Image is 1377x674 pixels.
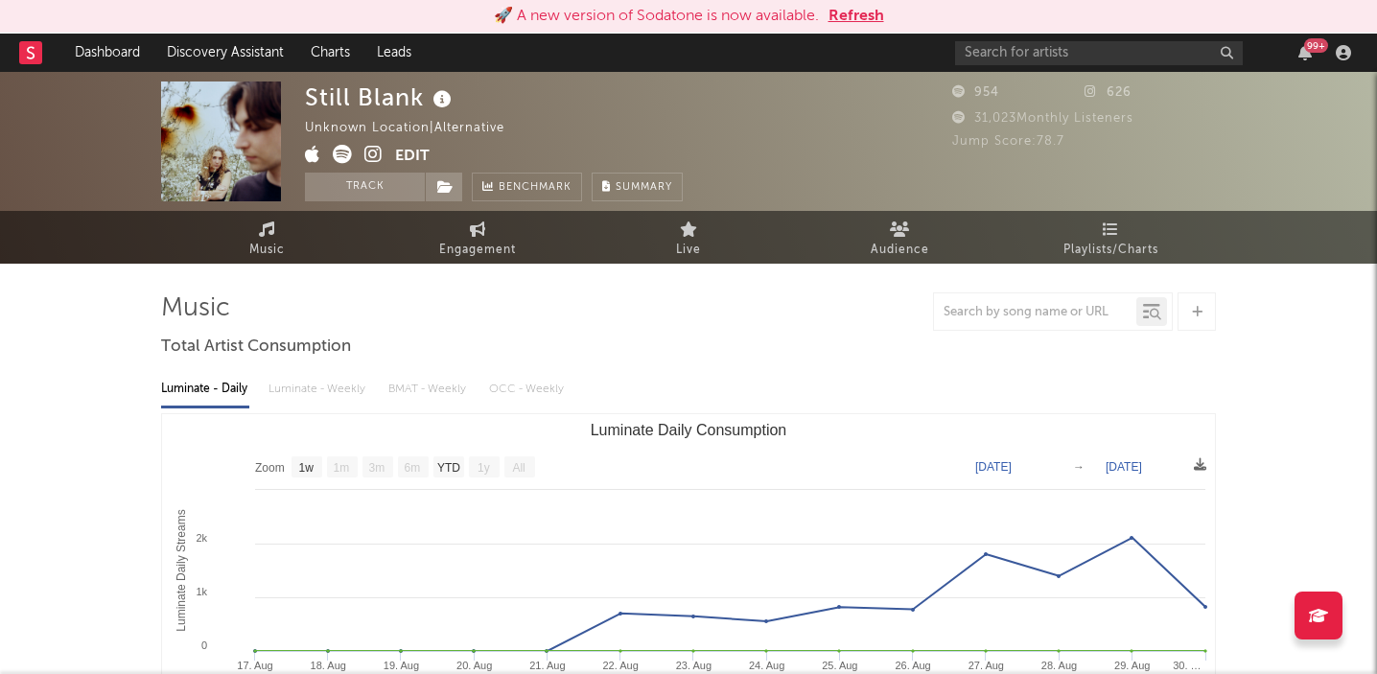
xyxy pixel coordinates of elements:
[591,422,787,438] text: Luminate Daily Consumption
[305,117,526,140] div: Unknown Location | Alternative
[952,86,999,99] span: 954
[439,239,516,262] span: Engagement
[363,34,425,72] a: Leads
[201,639,207,651] text: 0
[305,81,456,113] div: Still Blank
[934,305,1136,320] input: Search by song name or URL
[952,135,1064,148] span: Jump Score: 78.7
[456,660,492,671] text: 20. Aug
[1041,660,1077,671] text: 28. Aug
[395,145,430,169] button: Edit
[472,173,582,201] a: Benchmark
[529,660,565,671] text: 21. Aug
[478,461,490,475] text: 1y
[255,461,285,475] text: Zoom
[1073,460,1085,474] text: →
[249,239,285,262] span: Music
[1114,660,1150,671] text: 29. Aug
[676,239,701,262] span: Live
[153,34,297,72] a: Discovery Assistant
[334,461,350,475] text: 1m
[975,460,1012,474] text: [DATE]
[955,41,1243,65] input: Search for artists
[1298,45,1312,60] button: 99+
[384,660,419,671] text: 19. Aug
[369,461,385,475] text: 3m
[822,660,857,671] text: 25. Aug
[952,112,1133,125] span: 31,023 Monthly Listeners
[895,660,930,671] text: 26. Aug
[871,239,929,262] span: Audience
[405,461,421,475] text: 6m
[616,182,672,193] span: Summary
[297,34,363,72] a: Charts
[494,5,819,28] div: 🚀 A new version of Sodatone is now available.
[1005,211,1216,264] a: Playlists/Charts
[61,34,153,72] a: Dashboard
[299,461,315,475] text: 1w
[372,211,583,264] a: Engagement
[583,211,794,264] a: Live
[1106,460,1142,474] text: [DATE]
[437,461,460,475] text: YTD
[592,173,683,201] button: Summary
[237,660,272,671] text: 17. Aug
[1063,239,1158,262] span: Playlists/Charts
[305,173,425,201] button: Track
[969,660,1004,671] text: 27. Aug
[196,586,207,597] text: 1k
[196,532,207,544] text: 2k
[161,373,249,406] div: Luminate - Daily
[602,660,638,671] text: 22. Aug
[1085,86,1132,99] span: 626
[749,660,784,671] text: 24. Aug
[161,211,372,264] a: Music
[1173,660,1201,671] text: 30. …
[794,211,1005,264] a: Audience
[676,660,712,671] text: 23. Aug
[175,509,188,631] text: Luminate Daily Streams
[1304,38,1328,53] div: 99 +
[311,660,346,671] text: 18. Aug
[829,5,884,28] button: Refresh
[161,336,351,359] span: Total Artist Consumption
[499,176,572,199] span: Benchmark
[512,461,525,475] text: All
